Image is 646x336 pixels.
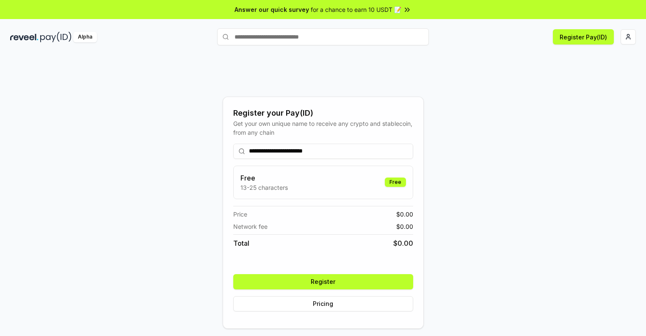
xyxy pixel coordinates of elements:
[396,210,413,219] span: $ 0.00
[233,238,249,248] span: Total
[10,32,39,42] img: reveel_dark
[311,5,401,14] span: for a chance to earn 10 USDT 📝
[235,5,309,14] span: Answer our quick survey
[240,183,288,192] p: 13-25 characters
[73,32,97,42] div: Alpha
[385,178,406,187] div: Free
[40,32,72,42] img: pay_id
[553,29,614,44] button: Register Pay(ID)
[233,119,413,137] div: Get your own unique name to receive any crypto and stablecoin, from any chain
[393,238,413,248] span: $ 0.00
[233,107,413,119] div: Register your Pay(ID)
[240,173,288,183] h3: Free
[233,296,413,311] button: Pricing
[233,274,413,289] button: Register
[233,210,247,219] span: Price
[396,222,413,231] span: $ 0.00
[233,222,268,231] span: Network fee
